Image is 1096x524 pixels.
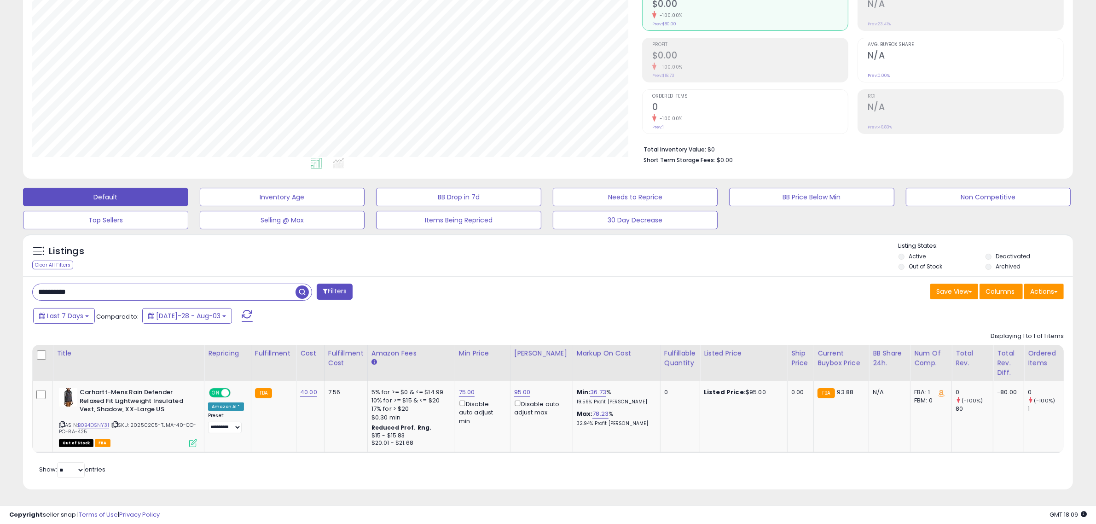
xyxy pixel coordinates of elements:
[23,188,188,206] button: Default
[914,349,948,368] div: Num of Comp.
[704,388,746,396] b: Listed Price:
[79,510,118,519] a: Terms of Use
[837,388,854,396] span: 93.88
[371,388,448,396] div: 5% for >= $0 & <= $14.99
[590,388,606,397] a: 36.73
[644,143,1057,154] li: $0
[577,388,653,405] div: %
[868,21,891,27] small: Prev: 23.41%
[644,146,706,153] b: Total Inventory Value:
[229,389,244,397] span: OFF
[371,405,448,413] div: 17% for > $20
[39,465,105,474] span: Show: entries
[652,50,848,63] h2: $0.00
[1028,388,1065,396] div: 0
[980,284,1023,299] button: Columns
[9,510,43,519] strong: Copyright
[577,409,593,418] b: Max:
[459,399,503,425] div: Disable auto adjust min
[59,388,77,407] img: 41uZWf5zgzL._SL40_.jpg
[573,345,660,381] th: The percentage added to the cost of goods (COGS) that forms the calculator for Min & Max prices.
[553,211,718,229] button: 30 Day Decrease
[652,21,676,27] small: Prev: $80.00
[704,388,780,396] div: $95.00
[868,73,890,78] small: Prev: 0.00%
[208,349,247,358] div: Repricing
[300,349,320,358] div: Cost
[1050,510,1087,519] span: 2025-08-11 18:09 GMT
[868,50,1063,63] h2: N/A
[868,124,892,130] small: Prev: 46.83%
[376,188,541,206] button: BB Drop in 7d
[59,439,93,447] span: All listings that are currently out of stock and unavailable for purchase on Amazon
[868,94,1063,99] span: ROI
[577,410,653,427] div: %
[997,349,1020,378] div: Total Rev. Diff.
[909,262,942,270] label: Out of Stock
[78,421,109,429] a: B0B4DSNY31
[200,211,365,229] button: Selling @ Max
[577,349,656,358] div: Markup on Cost
[33,308,95,324] button: Last 7 Days
[914,396,945,405] div: FBM: 0
[208,402,244,411] div: Amazon AI *
[300,388,317,397] a: 40.00
[80,388,191,416] b: Carhartt-Mens Rain Defender Relaxed Fit Lightweight Insulated Vest, Shadow, XX-Large US
[818,349,865,368] div: Current Buybox Price
[459,349,506,358] div: Min Price
[328,349,364,368] div: Fulfillment Cost
[914,388,945,396] div: FBA: 1
[899,242,1073,250] p: Listing States:
[96,312,139,321] span: Compared to:
[1034,397,1055,404] small: (-100%)
[376,211,541,229] button: Items Being Repriced
[59,421,197,435] span: | SKU: 20250205-TJMA-40-CO-PC-RA-425
[1028,405,1065,413] div: 1
[255,349,292,358] div: Fulfillment
[664,388,693,396] div: 0
[371,396,448,405] div: 10% for >= $15 & <= $20
[9,511,160,519] div: seller snap | |
[210,389,221,397] span: ON
[652,102,848,114] h2: 0
[371,424,432,431] b: Reduced Prof. Rng.
[208,413,244,433] div: Preset:
[514,349,569,358] div: [PERSON_NAME]
[592,409,609,419] a: 78.23
[704,349,783,358] div: Listed Price
[652,42,848,47] span: Profit
[729,188,894,206] button: BB Price Below Min
[868,102,1063,114] h2: N/A
[371,349,451,358] div: Amazon Fees
[873,349,906,368] div: BB Share 24h.
[371,413,448,422] div: $0.30 min
[956,405,993,413] div: 80
[997,388,1017,396] div: -80.00
[656,115,683,122] small: -100.00%
[909,252,926,260] label: Active
[956,349,989,368] div: Total Rev.
[200,188,365,206] button: Inventory Age
[317,284,353,300] button: Filters
[577,420,653,427] p: 32.94% Profit [PERSON_NAME]
[328,388,360,396] div: 7.56
[59,388,197,446] div: ASIN:
[577,388,591,396] b: Min:
[991,332,1064,341] div: Displaying 1 to 1 of 1 items
[514,399,566,417] div: Disable auto adjust max
[32,261,73,269] div: Clear All Filters
[371,439,448,447] div: $20.01 - $21.68
[142,308,232,324] button: [DATE]-28 - Aug-03
[23,211,188,229] button: Top Sellers
[577,399,653,405] p: 19.59% Profit [PERSON_NAME]
[656,12,683,19] small: -100.00%
[717,156,733,164] span: $0.00
[371,358,377,367] small: Amazon Fees.
[791,388,806,396] div: 0.00
[906,188,1071,206] button: Non Competitive
[553,188,718,206] button: Needs to Reprice
[656,64,683,70] small: -100.00%
[986,287,1015,296] span: Columns
[956,388,993,396] div: 0
[95,439,110,447] span: FBA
